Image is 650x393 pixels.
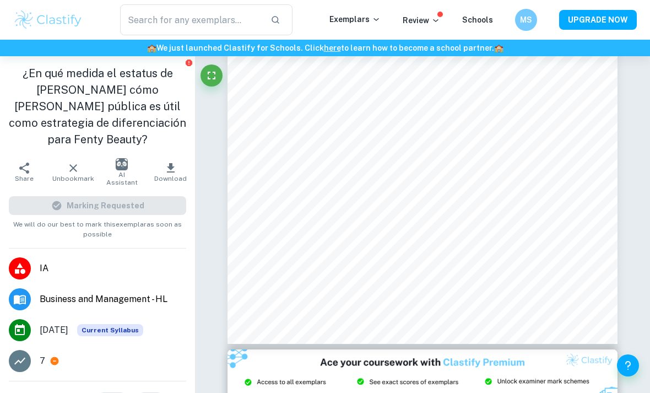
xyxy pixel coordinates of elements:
[9,65,186,148] h1: ¿En qué medida el estatus de [PERSON_NAME] cómo [PERSON_NAME] pública es útil como estrategia de ...
[515,9,537,31] button: MS
[15,175,34,182] span: Share
[40,262,186,275] span: IA
[52,175,94,182] span: Unbookmark
[9,215,186,239] span: We will do our best to mark this exemplar as soon as possible
[49,157,98,187] button: Unbookmark
[120,4,262,35] input: Search for any exemplars...
[77,324,143,336] span: Current Syllabus
[40,354,45,368] p: 7
[154,175,187,182] span: Download
[185,58,193,67] button: Report issue
[77,324,143,336] div: This exemplar is based on the current syllabus. Feel free to refer to it for inspiration/ideas wh...
[147,44,156,52] span: 🏫
[329,13,381,25] p: Exemplars
[462,15,493,24] a: Schools
[559,10,637,30] button: UPGRADE NOW
[40,324,68,337] span: [DATE]
[116,158,128,170] img: AI Assistant
[324,44,341,52] a: here
[147,157,196,187] button: Download
[201,64,223,87] button: Fullscreen
[494,44,503,52] span: 🏫
[2,42,648,54] h6: We just launched Clastify for Schools. Click to learn how to become a school partner.
[403,14,440,26] p: Review
[617,354,639,376] button: Help and Feedback
[40,293,186,306] span: Business and Management - HL
[520,14,533,26] h6: MS
[97,157,147,187] button: AI Assistant
[104,171,140,186] span: AI Assistant
[13,9,83,31] img: Clastify logo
